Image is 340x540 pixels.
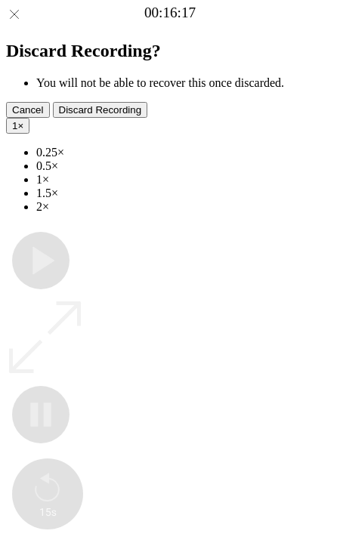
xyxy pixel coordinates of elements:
li: 0.5× [36,159,334,173]
li: You will not be able to recover this once discarded. [36,76,334,90]
span: 1 [12,120,17,131]
li: 1× [36,173,334,187]
button: Cancel [6,102,50,118]
button: 1× [6,118,29,134]
li: 1.5× [36,187,334,200]
button: Discard Recording [53,102,148,118]
h2: Discard Recording? [6,41,334,61]
a: 00:16:17 [144,5,196,21]
li: 2× [36,200,334,214]
li: 0.25× [36,146,334,159]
